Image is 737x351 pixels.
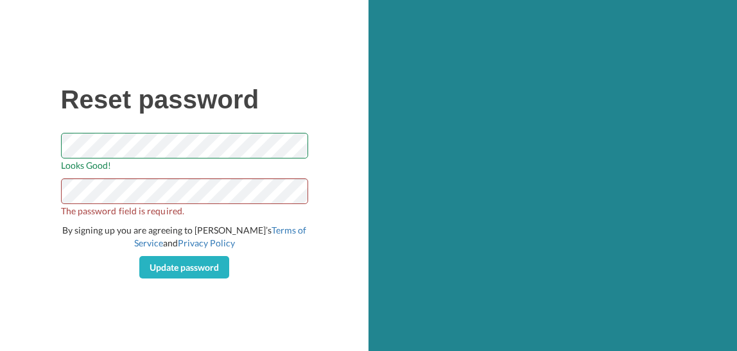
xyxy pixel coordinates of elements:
[61,204,308,218] span: The password field is required.
[139,256,229,279] button: Update password
[178,237,235,248] a: Privacy Policy
[61,224,308,250] div: By signing up you are agreeing to [PERSON_NAME]’s and
[134,225,307,248] a: Terms of Service
[150,262,219,273] span: Update password
[61,158,308,172] span: Looks Good!
[61,85,308,114] h1: Reset password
